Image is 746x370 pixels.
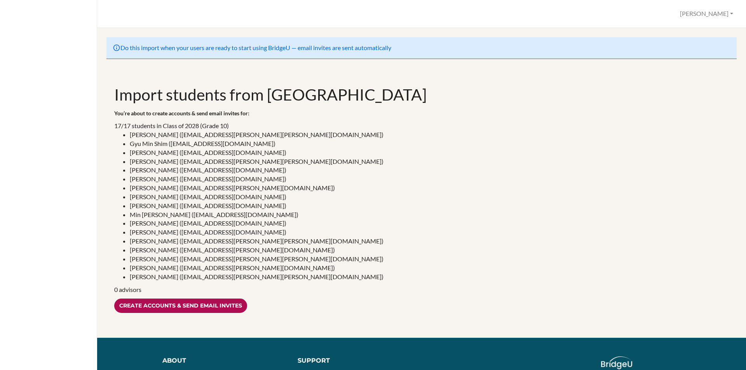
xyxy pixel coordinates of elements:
[130,166,729,175] li: [PERSON_NAME] ([EMAIL_ADDRESS][DOMAIN_NAME])
[114,299,247,313] input: Create accounts & send email invites
[114,84,729,105] h1: Import students from [GEOGRAPHIC_DATA]
[130,202,729,210] li: [PERSON_NAME] ([EMAIL_ADDRESS][DOMAIN_NAME])
[676,7,737,21] button: [PERSON_NAME]
[130,210,729,219] li: Min [PERSON_NAME] ([EMAIL_ADDRESS][DOMAIN_NAME])
[130,237,729,246] li: [PERSON_NAME] ([EMAIL_ADDRESS][PERSON_NAME][PERSON_NAME][DOMAIN_NAME])
[130,193,729,202] li: [PERSON_NAME] ([EMAIL_ADDRESS][DOMAIN_NAME])
[130,255,729,264] li: [PERSON_NAME] ([EMAIL_ADDRESS][PERSON_NAME][PERSON_NAME][DOMAIN_NAME])
[106,37,737,59] div: Do this import when your users are ready to start using BridgeU — email invites are sent automati...
[130,184,729,193] li: [PERSON_NAME] ([EMAIL_ADDRESS][PERSON_NAME][DOMAIN_NAME])
[601,356,633,369] img: logo_white@2x-f4f0deed5e89b7ecb1c2cc34c3e3d731f90f0f143d5ea2071677605dd97b5244.png
[130,139,729,148] li: Gyu Min Shim ([EMAIL_ADDRESS][DOMAIN_NAME])
[114,285,729,294] p: 0 advisors
[130,130,729,139] li: [PERSON_NAME] ([EMAIL_ADDRESS][PERSON_NAME][PERSON_NAME][DOMAIN_NAME])
[130,264,729,273] li: [PERSON_NAME] ([EMAIL_ADDRESS][PERSON_NAME][DOMAIN_NAME])
[130,157,729,166] li: [PERSON_NAME] ([EMAIL_ADDRESS][PERSON_NAME][PERSON_NAME][DOMAIN_NAME])
[130,228,729,237] li: [PERSON_NAME] ([EMAIL_ADDRESS][DOMAIN_NAME])
[114,109,729,117] p: You’re about to create accounts & send email invites for:
[162,356,286,365] div: About
[130,148,729,157] li: [PERSON_NAME] ([EMAIL_ADDRESS][DOMAIN_NAME])
[298,356,415,365] div: Support
[130,175,729,184] li: [PERSON_NAME] ([EMAIL_ADDRESS][DOMAIN_NAME])
[130,246,729,255] li: [PERSON_NAME] ([EMAIL_ADDRESS][PERSON_NAME][DOMAIN_NAME])
[130,219,729,228] li: [PERSON_NAME] ([EMAIL_ADDRESS][DOMAIN_NAME])
[130,273,729,281] li: [PERSON_NAME] ([EMAIL_ADDRESS][PERSON_NAME][PERSON_NAME][DOMAIN_NAME])
[110,84,733,313] div: 17/17 students in Class of 2028 (Grade 10)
